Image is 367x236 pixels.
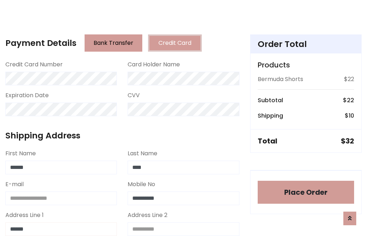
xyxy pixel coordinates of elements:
[258,112,283,119] h6: Shipping
[5,149,36,158] label: First Name
[258,97,283,104] h6: Subtotal
[343,97,354,104] h6: $
[258,137,277,145] h5: Total
[258,75,303,84] p: Bermuda Shorts
[258,181,354,204] button: Place Order
[345,112,354,119] h6: $
[128,211,167,220] label: Address Line 2
[128,91,140,100] label: CVV
[148,34,202,52] button: Credit Card
[128,60,180,69] label: Card Holder Name
[5,211,44,220] label: Address Line 1
[258,39,354,49] h4: Order Total
[345,136,354,146] span: 32
[258,61,354,69] h5: Products
[128,180,155,189] label: Mobile No
[85,34,142,52] button: Bank Transfer
[5,180,24,189] label: E-mail
[344,75,354,84] p: $22
[341,137,354,145] h5: $
[5,60,63,69] label: Credit Card Number
[5,131,239,141] h4: Shipping Address
[5,38,76,48] h4: Payment Details
[347,96,354,104] span: 22
[128,149,157,158] label: Last Name
[349,112,354,120] span: 10
[5,91,49,100] label: Expiration Date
